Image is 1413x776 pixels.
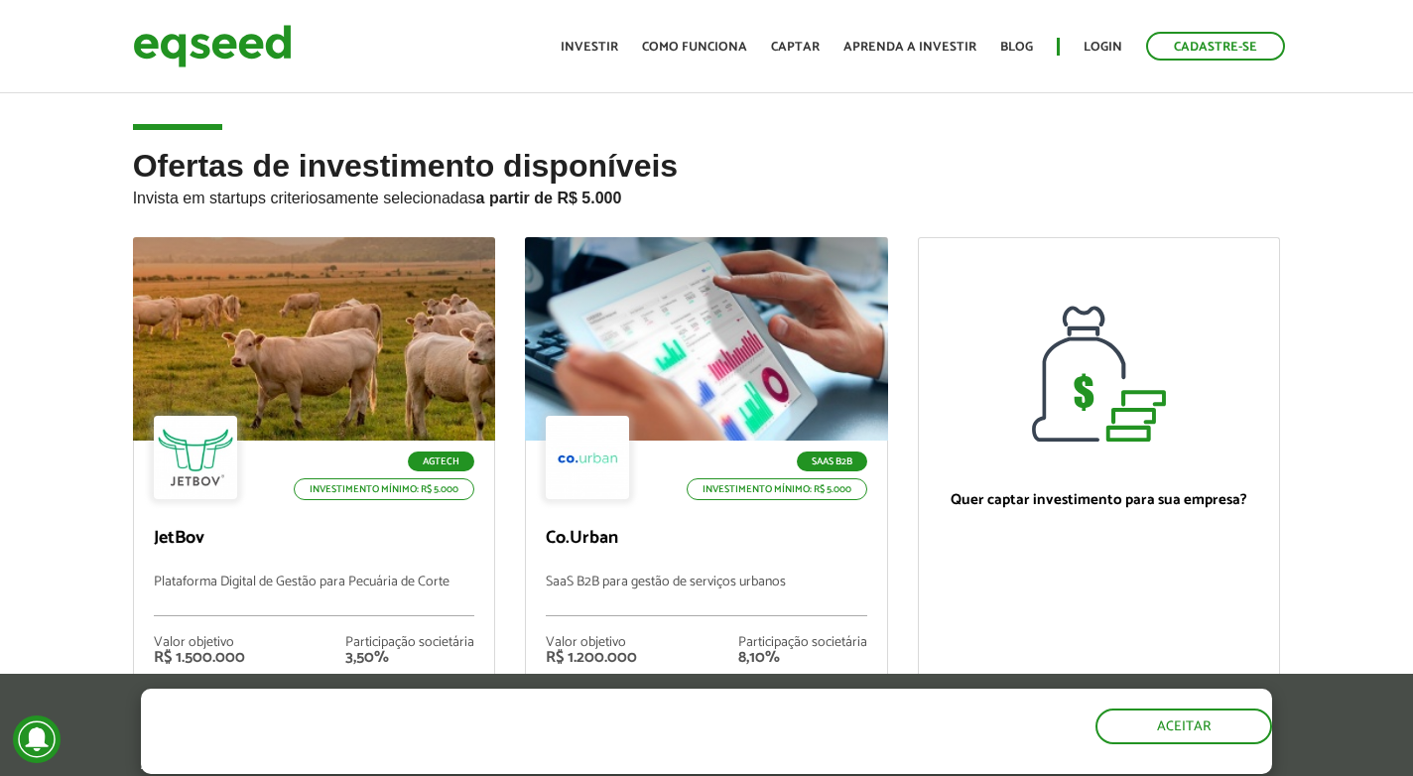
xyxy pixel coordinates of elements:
[546,528,867,550] p: Co.Urban
[133,184,1281,207] p: Invista em startups criteriosamente selecionadas
[133,149,1281,237] h2: Ofertas de investimento disponíveis
[408,452,474,471] p: Agtech
[546,575,867,616] p: SaaS B2B para gestão de serviços urbanos
[797,452,867,471] p: SaaS B2B
[525,237,888,742] a: SaaS B2B Investimento mínimo: R$ 5.000 Co.Urban SaaS B2B para gestão de serviços urbanos Valor ob...
[738,636,867,650] div: Participação societária
[1084,41,1122,54] a: Login
[546,636,637,650] div: Valor objetivo
[918,237,1281,743] a: Quer captar investimento para sua empresa? Quero captar
[154,636,245,650] div: Valor objetivo
[1000,41,1033,54] a: Blog
[771,41,820,54] a: Captar
[154,575,475,616] p: Plataforma Digital de Gestão para Pecuária de Corte
[403,757,632,774] a: política de privacidade e de cookies
[546,650,637,666] div: R$ 1.200.000
[294,478,474,500] p: Investimento mínimo: R$ 5.000
[154,528,475,550] p: JetBov
[561,41,618,54] a: Investir
[141,689,820,750] h5: O site da EqSeed utiliza cookies para melhorar sua navegação.
[939,491,1260,509] p: Quer captar investimento para sua empresa?
[345,650,474,666] div: 3,50%
[738,650,867,666] div: 8,10%
[476,190,622,206] strong: a partir de R$ 5.000
[133,20,292,72] img: EqSeed
[141,755,820,774] p: Ao clicar em "aceitar", você aceita nossa .
[843,41,976,54] a: Aprenda a investir
[642,41,747,54] a: Como funciona
[1146,32,1285,61] a: Cadastre-se
[154,650,245,666] div: R$ 1.500.000
[687,478,867,500] p: Investimento mínimo: R$ 5.000
[133,237,496,742] a: Agtech Investimento mínimo: R$ 5.000 JetBov Plataforma Digital de Gestão para Pecuária de Corte V...
[1095,709,1272,744] button: Aceitar
[345,636,474,650] div: Participação societária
